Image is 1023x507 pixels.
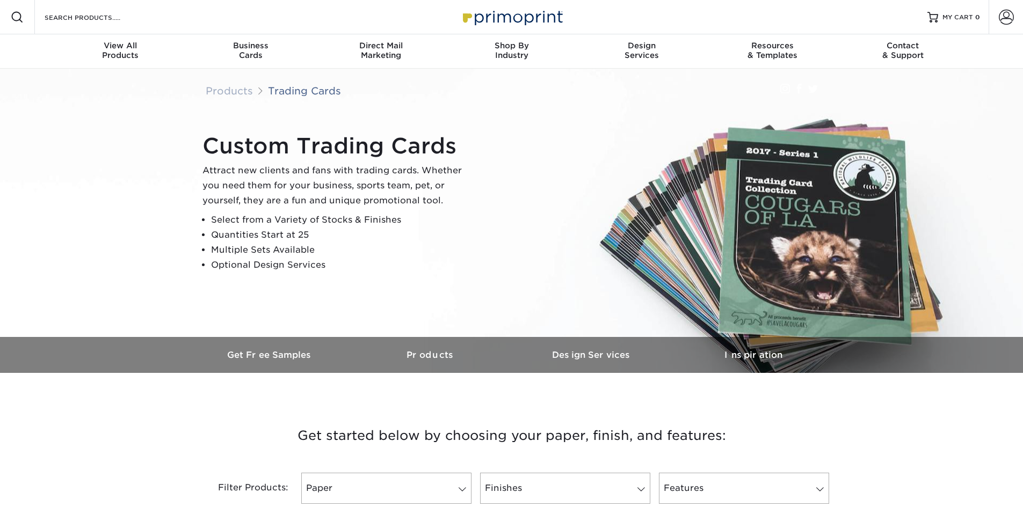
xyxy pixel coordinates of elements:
a: DesignServices [577,34,707,69]
a: Products [206,85,253,97]
h3: Get Free Samples [190,350,351,360]
h3: Inspiration [673,350,834,360]
li: Multiple Sets Available [211,243,471,258]
span: Resources [707,41,838,50]
h3: Products [351,350,512,360]
div: & Templates [707,41,838,60]
p: Attract new clients and fans with trading cards. Whether you need them for your business, sports ... [202,163,471,208]
h3: Get started below by choosing your paper, finish, and features: [198,412,826,460]
a: Inspiration [673,337,834,373]
span: Business [185,41,316,50]
li: Quantities Start at 25 [211,227,471,243]
span: Shop By [446,41,577,50]
h3: Design Services [512,350,673,360]
span: Direct Mail [316,41,446,50]
div: Filter Products: [190,473,297,504]
a: Products [351,337,512,373]
a: Features [659,473,829,504]
a: Contact& Support [838,34,968,69]
div: Cards [185,41,316,60]
div: & Support [838,41,968,60]
a: BusinessCards [185,34,316,69]
span: View All [55,41,186,50]
span: MY CART [942,13,973,22]
li: Optional Design Services [211,258,471,273]
input: SEARCH PRODUCTS..... [43,11,148,24]
span: Contact [838,41,968,50]
div: Industry [446,41,577,60]
span: 0 [975,13,980,21]
a: Paper [301,473,471,504]
a: Finishes [480,473,650,504]
a: Shop ByIndustry [446,34,577,69]
a: Get Free Samples [190,337,351,373]
a: Resources& Templates [707,34,838,69]
div: Products [55,41,186,60]
span: Design [577,41,707,50]
a: Design Services [512,337,673,373]
a: Direct MailMarketing [316,34,446,69]
a: Trading Cards [268,85,341,97]
li: Select from a Variety of Stocks & Finishes [211,212,471,227]
h1: Custom Trading Cards [202,133,471,159]
img: Primoprint [458,5,565,28]
div: Services [577,41,707,60]
div: Marketing [316,41,446,60]
a: View AllProducts [55,34,186,69]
